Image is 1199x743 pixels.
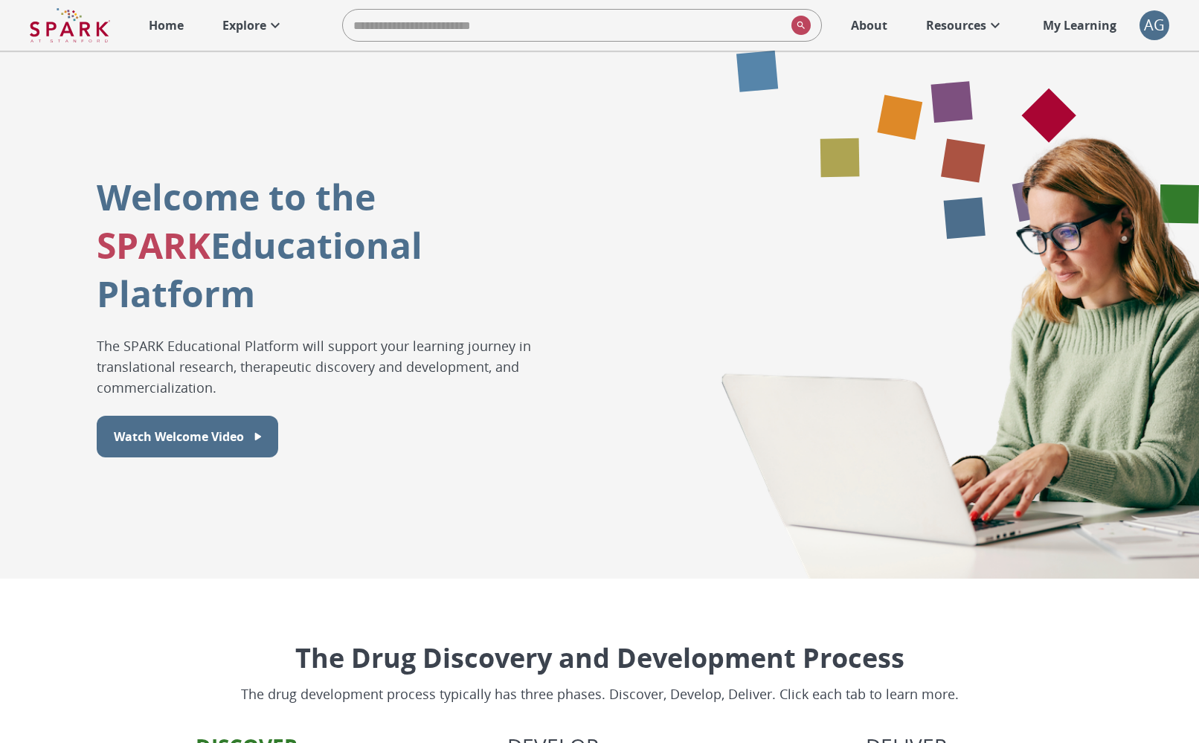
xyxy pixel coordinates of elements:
p: Home [149,16,184,34]
p: The Drug Discovery and Development Process [241,638,959,678]
p: Explore [222,16,266,34]
button: account of current user [1139,10,1169,40]
button: search [785,10,811,41]
img: Logo of SPARK at Stanford [30,7,110,43]
p: The SPARK Educational Platform will support your learning journey in translational research, ther... [97,335,583,398]
a: My Learning [1035,9,1125,42]
a: Explore [215,9,292,42]
a: About [843,9,895,42]
p: Welcome to the Educational Platform [97,173,583,318]
p: Resources [926,16,986,34]
button: Watch Welcome Video [97,416,278,457]
p: Watch Welcome Video [114,428,244,446]
a: Home [141,9,191,42]
p: My Learning [1043,16,1116,34]
p: The drug development process typically has three phases. Discover, Develop, Deliver. Click each t... [241,684,959,704]
a: Resources [919,9,1012,42]
div: Graphic showing various drug development icons within hexagons fading across the screen [648,51,1199,579]
p: About [851,16,887,34]
span: SPARK [97,221,210,269]
div: AG [1139,10,1169,40]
